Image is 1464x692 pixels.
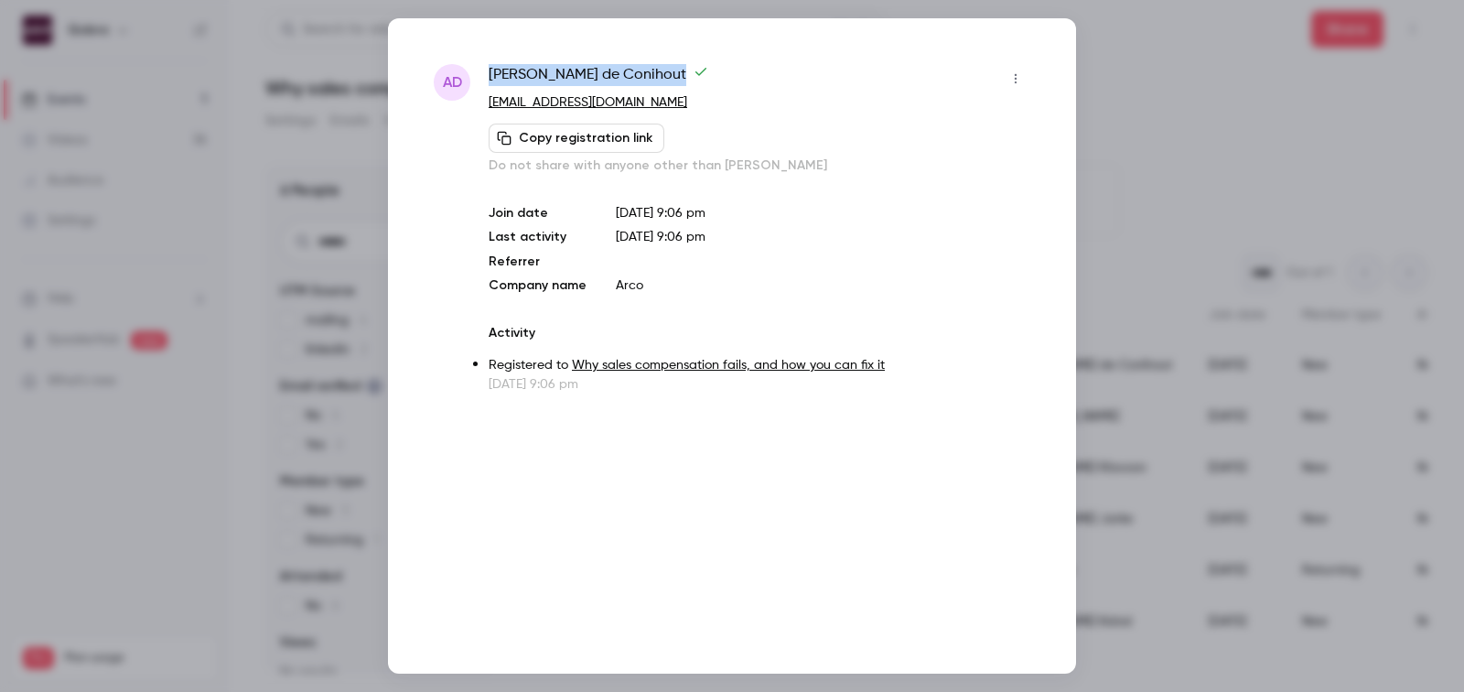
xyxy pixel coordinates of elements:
p: Registered to [489,356,1030,375]
p: Company name [489,276,587,295]
p: Last activity [489,228,587,247]
p: Do not share with anyone other than [PERSON_NAME] [489,157,1030,175]
p: Join date [489,204,587,222]
p: [DATE] 9:06 pm [489,375,1030,394]
a: [EMAIL_ADDRESS][DOMAIN_NAME] [489,96,687,109]
button: Copy registration link [489,124,664,153]
span: [PERSON_NAME] de Conihout [489,64,708,93]
p: Activity [489,324,1030,342]
a: Why sales compensation fails, and how you can fix it [572,359,885,372]
p: Referrer [489,253,587,271]
p: [DATE] 9:06 pm [616,204,1030,222]
p: Arco [616,276,1030,295]
span: Ad [443,71,462,93]
span: [DATE] 9:06 pm [616,231,705,243]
